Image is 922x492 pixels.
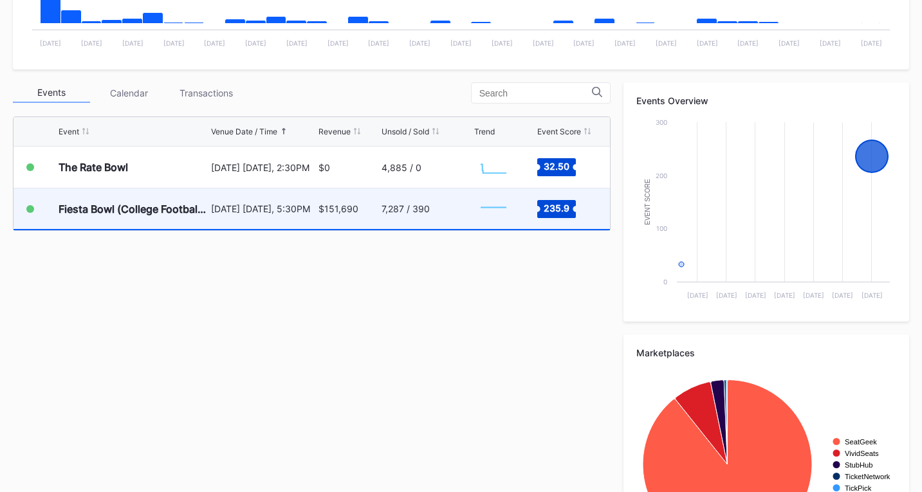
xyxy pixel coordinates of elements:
[204,39,225,47] text: [DATE]
[492,39,513,47] text: [DATE]
[573,39,595,47] text: [DATE]
[687,291,708,299] text: [DATE]
[656,172,667,179] text: 200
[845,450,879,457] text: VividSeats
[474,193,513,225] svg: Chart title
[636,116,896,309] svg: Chart title
[636,95,896,106] div: Events Overview
[479,88,592,98] input: Search
[211,162,315,173] div: [DATE] [DATE], 2:30PM
[845,438,877,446] text: SeatGeek
[318,203,358,214] div: $151,690
[318,162,330,173] div: $0
[474,127,495,136] div: Trend
[59,127,79,136] div: Event
[327,39,349,47] text: [DATE]
[544,161,569,172] text: 32.50
[90,83,167,103] div: Calendar
[745,291,766,299] text: [DATE]
[774,291,795,299] text: [DATE]
[13,83,90,103] div: Events
[59,203,208,215] div: Fiesta Bowl (College Football Playoff Semifinals)
[644,179,651,225] text: Event Score
[211,127,277,136] div: Venue Date / Time
[81,39,102,47] text: [DATE]
[122,39,143,47] text: [DATE]
[861,39,882,47] text: [DATE]
[656,224,667,232] text: 100
[167,83,244,103] div: Transactions
[845,484,872,492] text: TickPick
[832,291,853,299] text: [DATE]
[779,39,800,47] text: [DATE]
[409,39,430,47] text: [DATE]
[544,202,569,213] text: 235.9
[636,347,896,358] div: Marketplaces
[382,127,429,136] div: Unsold / Sold
[537,127,581,136] div: Event Score
[318,127,351,136] div: Revenue
[656,39,677,47] text: [DATE]
[286,39,308,47] text: [DATE]
[803,291,824,299] text: [DATE]
[715,291,737,299] text: [DATE]
[245,39,266,47] text: [DATE]
[450,39,472,47] text: [DATE]
[163,39,185,47] text: [DATE]
[663,278,667,286] text: 0
[697,39,718,47] text: [DATE]
[211,203,315,214] div: [DATE] [DATE], 5:30PM
[737,39,759,47] text: [DATE]
[845,461,873,469] text: StubHub
[533,39,554,47] text: [DATE]
[845,473,890,480] text: TicketNetwork
[656,118,667,126] text: 300
[40,39,61,47] text: [DATE]
[861,291,882,299] text: [DATE]
[382,162,421,173] div: 4,885 / 0
[382,203,430,214] div: 7,287 / 390
[59,161,128,174] div: The Rate Bowl
[614,39,636,47] text: [DATE]
[474,151,513,183] svg: Chart title
[820,39,841,47] text: [DATE]
[368,39,389,47] text: [DATE]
